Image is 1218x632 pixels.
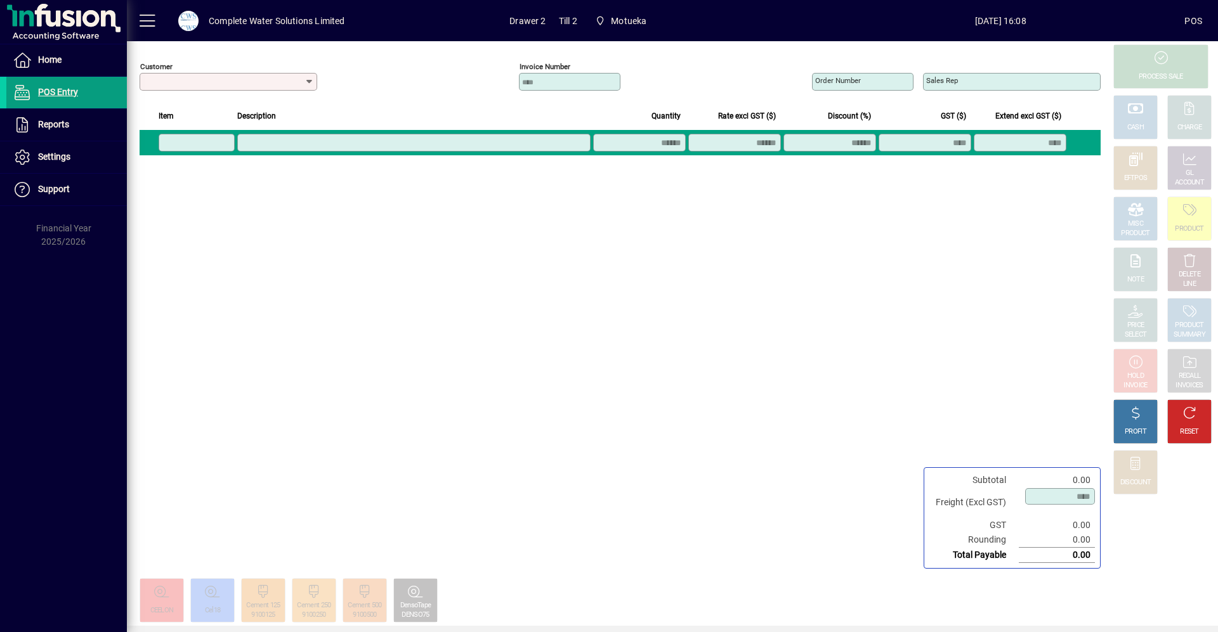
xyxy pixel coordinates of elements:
div: Cement 250 [297,601,331,610]
td: Subtotal [929,473,1019,487]
mat-label: Order number [815,76,861,85]
span: Home [38,55,62,65]
div: INVOICES [1175,381,1203,390]
div: CHARGE [1177,123,1202,132]
span: Extend excl GST ($) [995,109,1061,123]
div: DensoTape [400,601,431,610]
span: GST ($) [941,109,966,123]
a: Home [6,44,127,76]
td: GST [929,518,1019,532]
span: Motueka [611,11,646,31]
div: SELECT [1125,330,1147,340]
span: Motueka [590,10,652,32]
div: DENSO75 [402,610,429,620]
span: Quantity [652,109,681,123]
span: Support [38,184,70,194]
div: Complete Water Solutions Limited [209,11,345,31]
td: 0.00 [1019,518,1095,532]
span: Settings [38,152,70,162]
mat-label: Invoice number [520,62,570,71]
div: EFTPOS [1124,174,1148,183]
div: GL [1186,169,1194,178]
div: HOLD [1127,371,1144,381]
a: Reports [6,109,127,141]
span: Item [159,109,174,123]
div: 9100500 [353,610,376,620]
span: POS Entry [38,87,78,97]
div: INVOICE [1123,381,1147,390]
span: Description [237,109,276,123]
div: RECALL [1179,371,1201,381]
span: Reports [38,119,69,129]
a: Support [6,174,127,205]
div: POS [1184,11,1202,31]
td: Rounding [929,532,1019,548]
span: [DATE] 16:08 [816,11,1184,31]
div: 9100250 [302,610,325,620]
div: PROFIT [1125,427,1146,437]
td: Total Payable [929,548,1019,563]
div: NOTE [1127,275,1144,285]
span: Discount (%) [828,109,871,123]
td: Freight (Excl GST) [929,487,1019,518]
span: Drawer 2 [509,11,546,31]
button: Profile [168,10,209,32]
div: PRODUCT [1175,321,1203,330]
div: ACCOUNT [1175,178,1204,188]
div: 9100125 [251,610,275,620]
div: DISCOUNT [1120,478,1151,487]
div: PROCESS SALE [1139,72,1183,82]
td: 0.00 [1019,548,1095,563]
div: CEELON [150,606,174,616]
div: CASH [1127,123,1144,132]
div: Cement 500 [348,601,381,610]
div: Cel18 [205,606,221,616]
div: PRICE [1127,321,1144,330]
a: Settings [6,141,127,173]
div: PRODUCT [1175,224,1203,234]
td: 0.00 [1019,473,1095,487]
mat-label: Sales rep [926,76,958,85]
mat-label: Customer [140,62,173,71]
div: Cement 125 [246,601,280,610]
div: SUMMARY [1174,330,1205,340]
div: LINE [1183,280,1196,289]
div: DELETE [1179,270,1200,280]
div: RESET [1180,427,1199,437]
div: MISC [1128,219,1143,229]
span: Rate excl GST ($) [718,109,776,123]
div: PRODUCT [1121,229,1149,238]
td: 0.00 [1019,532,1095,548]
span: Till 2 [559,11,577,31]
